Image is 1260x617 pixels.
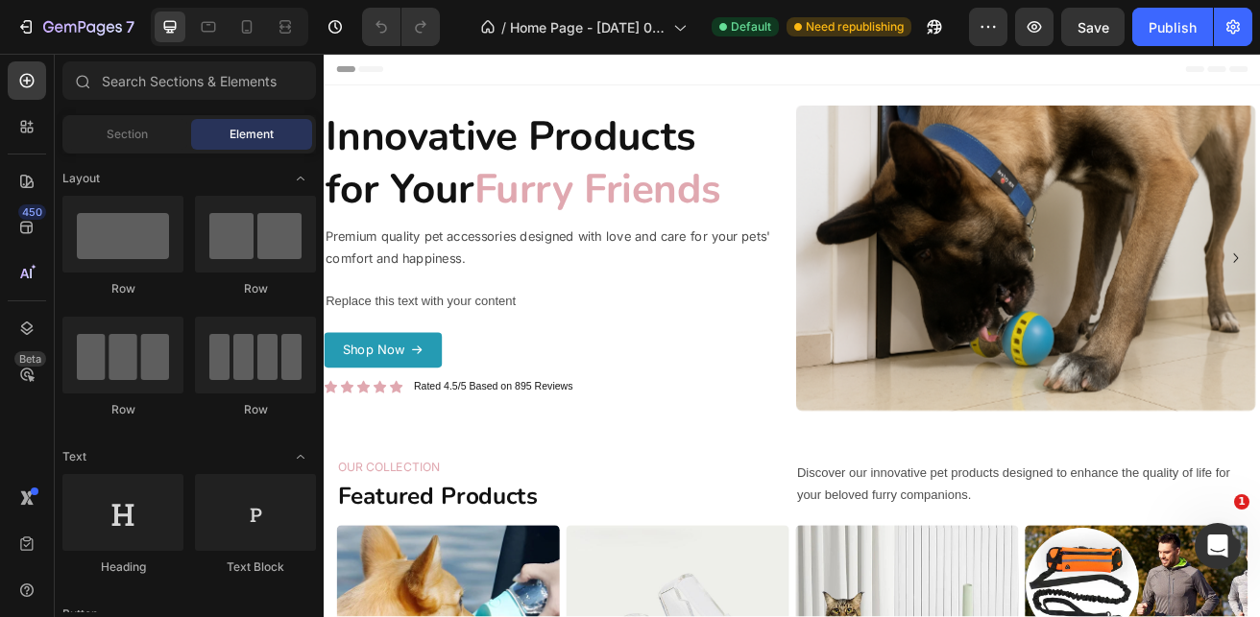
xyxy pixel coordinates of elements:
span: Text [62,448,86,465]
p: 7 [126,15,134,38]
div: Undo/Redo [362,8,440,46]
div: 450 [18,204,46,220]
div: Publish [1149,17,1197,37]
div: Row [62,280,183,297]
input: Search Sections & Elements [62,61,316,100]
span: / [501,17,506,37]
button: 7 [8,8,143,46]
span: Need republishing [806,18,904,36]
div: Row [195,280,316,297]
span: Toggle open [285,163,316,194]
button: Publish [1132,8,1213,46]
button: Carousel Next Arrow [1106,236,1137,267]
div: Text Block [195,558,316,576]
div: Row [195,401,316,418]
iframe: Intercom live chat [1195,523,1241,569]
div: Row [62,401,183,418]
span: Toggle open [285,441,316,472]
div: Heading [62,558,183,576]
span: Save [1078,19,1109,36]
p: Discover our innovative pet products designed to enhance the quality of life for your beloved fur... [582,503,1135,558]
p: our collection [17,496,570,522]
span: Home Page - [DATE] 00:39:40 [510,17,666,37]
iframe: Design area [324,54,1260,617]
span: Section [107,126,148,143]
span: Element [230,126,274,143]
h2: Featured Products [15,524,572,565]
span: Layout [62,170,100,187]
div: Beta [14,351,46,367]
span: 1 [1234,494,1249,510]
button: Save [1061,8,1125,46]
span: Default [731,18,771,36]
img: gempages_566451337227666473-6a734ce6-9e4a-4356-ba79-811fcd674c6a.png [580,63,1146,439]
